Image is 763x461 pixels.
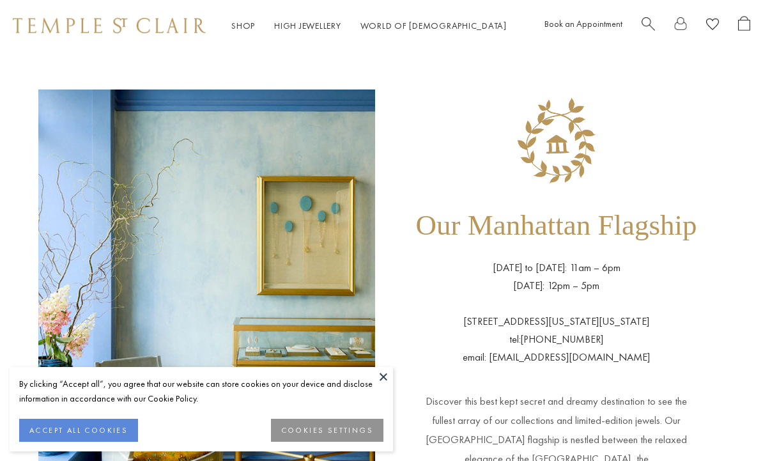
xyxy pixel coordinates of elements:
[416,192,697,259] h1: Our Manhattan Flagship
[13,18,206,33] img: Temple St. Clair
[19,377,383,406] div: By clicking “Accept all”, you agree that our website can store cookies on your device and disclos...
[271,419,383,442] button: COOKIES SETTINGS
[463,295,650,366] p: [STREET_ADDRESS][US_STATE][US_STATE] tel: email: [EMAIL_ADDRESS][DOMAIN_NAME]
[738,16,750,36] a: Open Shopping Bag
[544,18,622,29] a: Book an Appointment
[231,18,507,34] nav: Main navigation
[521,332,603,346] a: [PHONE_NUMBER]
[231,20,255,31] a: ShopShop
[360,20,507,31] a: World of [DEMOGRAPHIC_DATA]World of [DEMOGRAPHIC_DATA]
[493,259,620,295] p: [DATE] to [DATE]: 11am – 6pm [DATE]: 12pm – 5pm
[19,419,138,442] button: ACCEPT ALL COOKIES
[699,401,750,448] iframe: Gorgias live chat messenger
[642,16,655,36] a: Search
[706,16,719,36] a: View Wishlist
[274,20,341,31] a: High JewelleryHigh Jewellery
